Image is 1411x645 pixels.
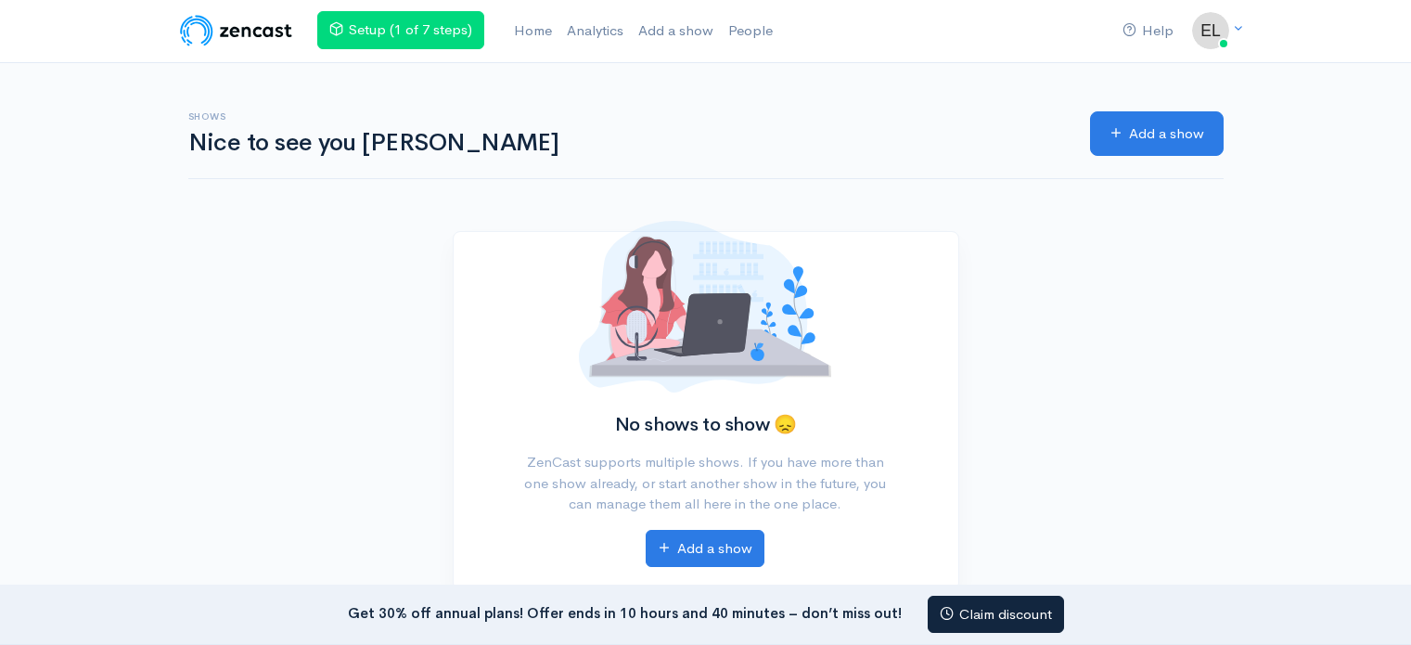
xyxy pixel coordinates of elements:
[507,11,559,51] a: Home
[928,596,1064,634] a: Claim discount
[721,11,780,51] a: People
[631,11,721,51] a: Add a show
[188,111,1068,122] h6: Shows
[1348,582,1392,626] iframe: gist-messenger-bubble-iframe
[177,12,295,49] img: ZenCast Logo
[1115,11,1181,51] a: Help
[1192,12,1229,49] img: ...
[516,415,895,435] h2: No shows to show 😞
[516,452,895,515] p: ZenCast supports multiple shows. If you have more than one show already, or start another show in...
[1090,111,1224,157] a: Add a show
[317,11,484,49] a: Setup (1 of 7 steps)
[348,603,902,621] strong: Get 30% off annual plans! Offer ends in 10 hours and 40 minutes – don’t miss out!
[559,11,631,51] a: Analytics
[188,130,1068,157] h1: Nice to see you [PERSON_NAME]
[579,221,831,393] img: No shows added
[646,530,764,568] a: Add a show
